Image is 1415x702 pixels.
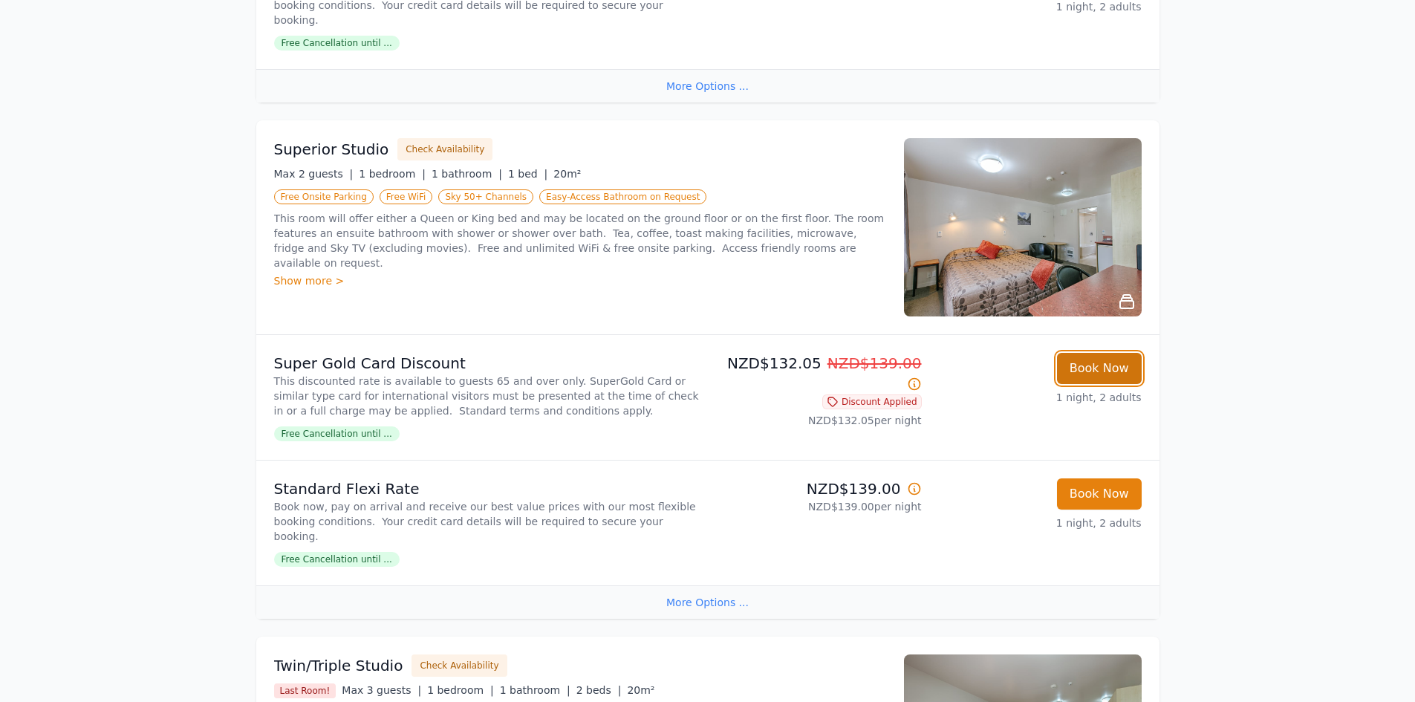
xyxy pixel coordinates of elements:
span: 1 bedroom | [359,168,426,180]
p: This room will offer either a Queen or King bed and may be located on the ground floor or on the ... [274,211,886,270]
div: More Options ... [256,69,1159,103]
span: Free Cancellation until ... [274,552,400,567]
p: This discounted rate is available to guests 65 and over only. SuperGold Card or similar type card... [274,374,702,418]
span: Last Room! [274,683,336,698]
button: Check Availability [412,654,507,677]
span: 2 beds | [576,684,622,696]
p: 1 night, 2 adults [934,516,1142,530]
p: 1 night, 2 adults [934,390,1142,405]
p: NZD$132.05 per night [714,413,922,428]
span: 1 bathroom | [500,684,570,696]
p: NZD$139.00 per night [714,499,922,514]
button: Check Availability [397,138,492,160]
div: More Options ... [256,585,1159,619]
span: Discount Applied [822,394,922,409]
span: NZD$139.00 [827,354,922,372]
span: 1 bathroom | [432,168,502,180]
button: Book Now [1057,478,1142,510]
span: 1 bedroom | [427,684,494,696]
span: Free Onsite Parking [274,189,374,204]
button: Book Now [1057,353,1142,384]
p: Standard Flexi Rate [274,478,702,499]
h3: Twin/Triple Studio [274,655,403,676]
p: NZD$139.00 [714,478,922,499]
p: Book now, pay on arrival and receive our best value prices with our most flexible booking conditi... [274,499,702,544]
span: Max 3 guests | [342,684,421,696]
span: Max 2 guests | [274,168,354,180]
span: Free WiFi [380,189,433,204]
span: 20m² [627,684,654,696]
span: Free Cancellation until ... [274,36,400,51]
span: Sky 50+ Channels [438,189,533,204]
h3: Superior Studio [274,139,389,160]
div: Show more > [274,273,886,288]
span: Free Cancellation until ... [274,426,400,441]
span: 1 bed | [508,168,547,180]
p: Super Gold Card Discount [274,353,702,374]
p: NZD$132.05 [714,353,922,394]
span: Easy-Access Bathroom on Request [539,189,706,204]
span: 20m² [553,168,581,180]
